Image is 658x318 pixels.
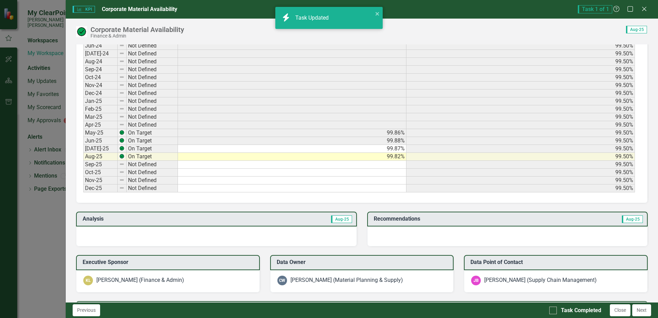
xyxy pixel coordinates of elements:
[632,304,651,316] button: Next
[127,82,178,89] td: Not Defined
[406,153,635,161] td: 99.50%
[178,153,406,161] td: 99.82%
[290,276,403,284] div: [PERSON_NAME] (Material Planning & Supply)
[127,66,178,74] td: Not Defined
[178,137,406,145] td: 99.88%
[127,121,178,129] td: Not Defined
[83,58,118,66] td: Aug-24
[119,153,125,159] img: Z
[83,82,118,89] td: Nov-24
[406,169,635,177] td: 99.50%
[119,130,125,135] img: Z
[83,137,118,145] td: Jun-25
[406,97,635,105] td: 99.50%
[83,145,118,153] td: [DATE]-25
[119,169,125,175] img: 8DAGhfEEPCf229AAAAAElFTkSuQmCC
[406,113,635,121] td: 99.50%
[374,216,558,222] h3: Recommendations
[91,26,184,33] div: Corporate Material Availability
[83,50,118,58] td: [DATE]-24
[119,74,125,80] img: 8DAGhfEEPCf229AAAAAElFTkSuQmCC
[102,6,177,12] span: Corporate Material Availability
[119,161,125,167] img: 8DAGhfEEPCf229AAAAAElFTkSuQmCC
[277,276,287,285] div: CW
[406,105,635,113] td: 99.50%
[127,113,178,121] td: Not Defined
[119,106,125,112] img: 8DAGhfEEPCf229AAAAAElFTkSuQmCC
[119,114,125,119] img: 8DAGhfEEPCf229AAAAAElFTkSuQmCC
[83,97,118,105] td: Jan-25
[406,129,635,137] td: 99.50%
[76,26,87,37] img: On Target
[119,59,125,64] img: 8DAGhfEEPCf229AAAAAElFTkSuQmCC
[83,276,93,285] div: KL
[406,82,635,89] td: 99.50%
[610,304,630,316] button: Close
[83,129,118,137] td: May-25
[127,153,178,161] td: On Target
[375,10,380,18] button: close
[83,66,118,74] td: Sep-24
[127,97,178,105] td: Not Defined
[470,259,644,265] h3: Data Point of Contact
[119,66,125,72] img: 8DAGhfEEPCf229AAAAAElFTkSuQmCC
[83,169,118,177] td: Oct-25
[83,74,118,82] td: Oct-24
[119,98,125,104] img: 8DAGhfEEPCf229AAAAAElFTkSuQmCC
[127,145,178,153] td: On Target
[127,137,178,145] td: On Target
[127,74,178,82] td: Not Defined
[119,51,125,56] img: 8DAGhfEEPCf229AAAAAElFTkSuQmCC
[561,307,601,315] div: Task Completed
[484,276,597,284] div: [PERSON_NAME] (Supply Chain Management)
[127,184,178,192] td: Not Defined
[83,161,118,169] td: Sep-25
[178,145,406,153] td: 99.87%
[83,259,256,265] h3: Executive Sponsor
[83,105,118,113] td: Feb-25
[406,161,635,169] td: 99.50%
[277,259,450,265] h3: Data Owner
[406,74,635,82] td: 99.50%
[83,177,118,184] td: Nov-25
[119,177,125,183] img: 8DAGhfEEPCf229AAAAAElFTkSuQmCC
[471,276,481,285] div: JB
[91,33,184,39] div: Finance & Admin
[626,26,647,33] span: Aug-25
[406,184,635,192] td: 99.50%
[119,122,125,127] img: 8DAGhfEEPCf229AAAAAElFTkSuQmCC
[119,146,125,151] img: Z
[127,89,178,97] td: Not Defined
[73,6,95,13] span: KPI
[406,58,635,66] td: 99.50%
[83,216,215,222] h3: Analysis
[83,89,118,97] td: Dec-24
[127,169,178,177] td: Not Defined
[178,129,406,137] td: 99.86%
[119,185,125,191] img: 8DAGhfEEPCf229AAAAAElFTkSuQmCC
[83,153,118,161] td: Aug-25
[83,42,118,50] td: Jun-24
[406,137,635,145] td: 99.50%
[127,42,178,50] td: Not Defined
[83,113,118,121] td: Mar-25
[119,82,125,88] img: 8DAGhfEEPCf229AAAAAElFTkSuQmCC
[96,276,184,284] div: [PERSON_NAME] (Finance & Admin)
[83,121,118,129] td: Apr-25
[406,177,635,184] td: 99.50%
[127,161,178,169] td: Not Defined
[119,43,125,48] img: 8DAGhfEEPCf229AAAAAElFTkSuQmCC
[295,14,330,22] div: Task Updated
[406,121,635,129] td: 99.50%
[406,42,635,50] td: 99.50%
[406,89,635,97] td: 99.50%
[127,58,178,66] td: Not Defined
[622,215,643,223] span: Aug-25
[127,50,178,58] td: Not Defined
[119,138,125,143] img: Z
[127,105,178,113] td: Not Defined
[578,5,612,13] span: Task 1 of 1
[127,129,178,137] td: On Target
[406,145,635,153] td: 99.50%
[73,304,100,316] button: Previous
